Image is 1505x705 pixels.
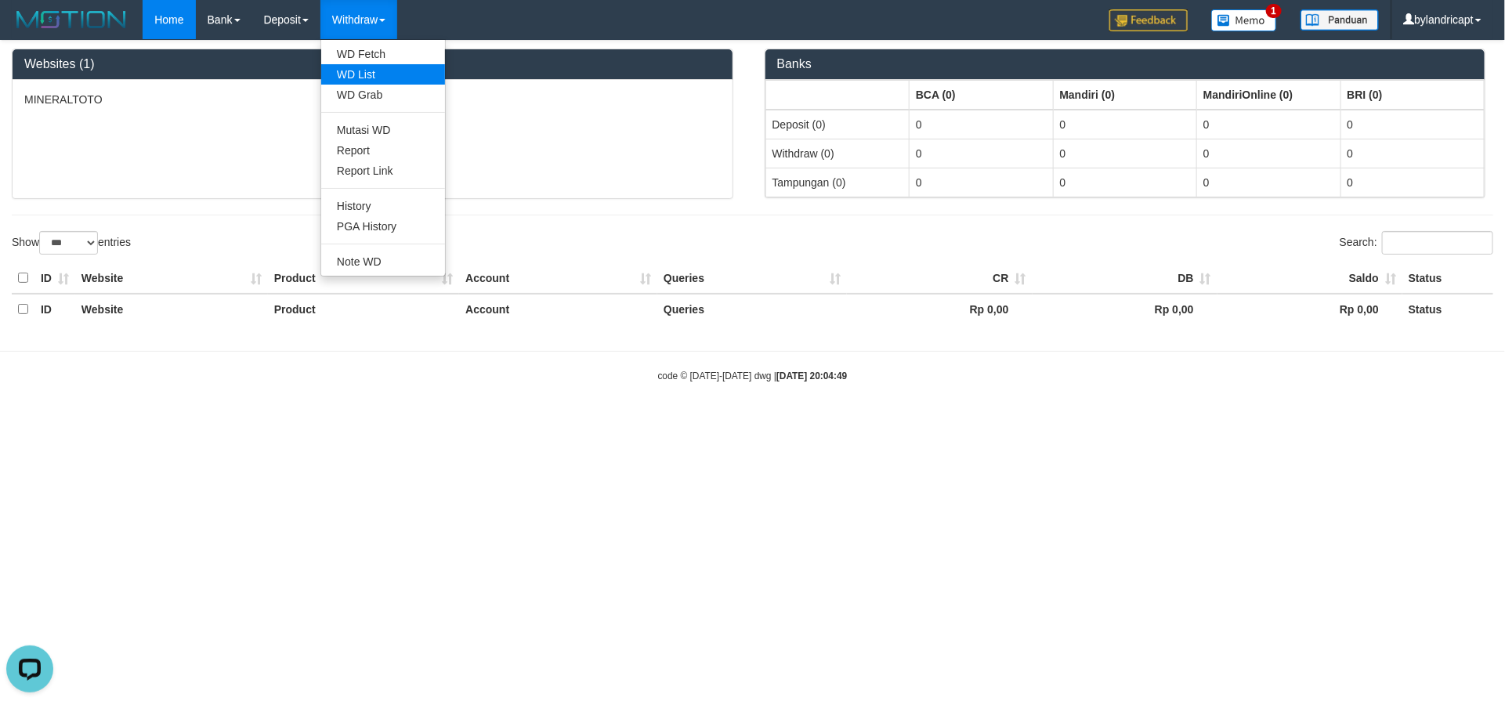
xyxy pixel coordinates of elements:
img: Button%20Memo.svg [1211,9,1277,31]
img: Feedback.jpg [1109,9,1188,31]
th: Queries [657,294,847,324]
strong: [DATE] 20:04:49 [776,371,847,381]
a: Note WD [321,251,445,272]
td: 0 [1053,168,1197,197]
a: Mutasi WD [321,120,445,140]
td: 0 [1053,139,1197,168]
th: Product [268,294,459,324]
th: Website [75,263,268,294]
td: Withdraw (0) [765,139,910,168]
a: Report [321,140,445,161]
span: 1 [1266,4,1283,18]
th: Account [459,294,657,324]
a: History [321,196,445,216]
th: Product [268,263,459,294]
th: Status [1402,294,1493,324]
th: Group: activate to sort column ascending [910,80,1054,110]
th: Rp 0,00 [847,294,1032,324]
img: panduan.png [1301,9,1379,31]
th: Group: activate to sort column ascending [1197,80,1341,110]
h3: Banks [777,57,1474,71]
select: Showentries [39,231,98,255]
td: 0 [1197,139,1341,168]
td: 0 [910,110,1054,139]
th: Group: activate to sort column ascending [1340,80,1485,110]
td: 0 [1340,168,1485,197]
th: Queries [657,263,847,294]
button: Open LiveChat chat widget [6,6,53,53]
th: Group: activate to sort column ascending [1053,80,1197,110]
p: MINERALTOTO [24,92,721,107]
th: DB [1033,263,1217,294]
label: Search: [1340,231,1493,255]
a: Report Link [321,161,445,181]
th: Rp 0,00 [1033,294,1217,324]
a: WD Grab [321,85,445,105]
h3: Websites (1) [24,57,721,71]
th: Account [459,263,657,294]
th: Group: activate to sort column ascending [765,80,910,110]
label: Show entries [12,231,131,255]
a: WD Fetch [321,44,445,64]
td: 0 [1197,110,1341,139]
a: WD List [321,64,445,85]
th: CR [847,263,1032,294]
td: 0 [1340,139,1485,168]
td: Tampungan (0) [765,168,910,197]
td: 0 [1197,168,1341,197]
td: 0 [910,168,1054,197]
th: Website [75,294,268,324]
td: Deposit (0) [765,110,910,139]
td: 0 [910,139,1054,168]
th: Saldo [1217,263,1402,294]
a: PGA History [321,216,445,237]
td: 0 [1053,110,1197,139]
th: Rp 0,00 [1217,294,1402,324]
th: ID [34,294,75,324]
input: Search: [1382,231,1493,255]
small: code © [DATE]-[DATE] dwg | [658,371,848,381]
td: 0 [1340,110,1485,139]
img: MOTION_logo.png [12,8,131,31]
th: Status [1402,263,1493,294]
th: ID [34,263,75,294]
